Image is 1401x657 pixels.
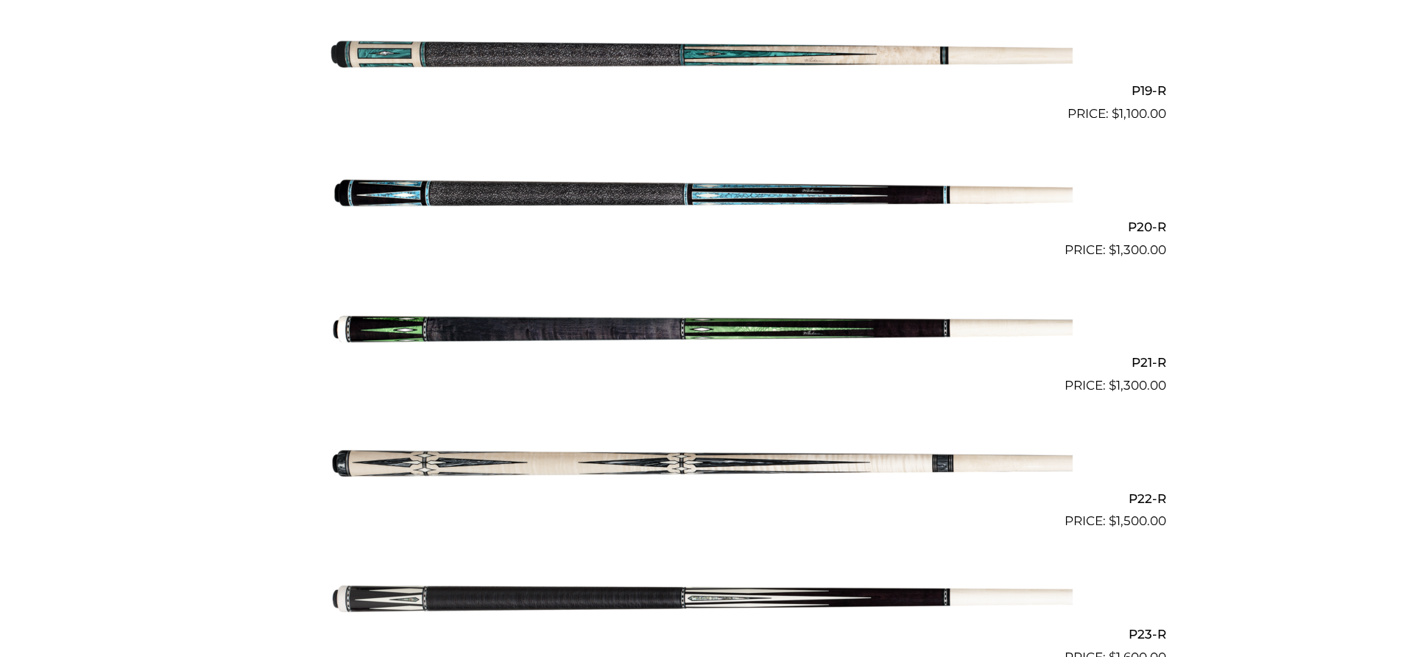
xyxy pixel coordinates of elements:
img: P20-R [329,130,1073,253]
span: $ [1109,242,1116,257]
bdi: 1,500.00 [1109,513,1166,528]
span: $ [1109,513,1116,528]
h2: P23-R [236,620,1166,647]
h2: P20-R [236,213,1166,240]
a: P20-R $1,300.00 [236,130,1166,259]
img: P22-R [329,401,1073,525]
bdi: 1,300.00 [1109,242,1166,257]
span: $ [1112,106,1119,121]
h2: P21-R [236,349,1166,376]
a: P21-R $1,300.00 [236,266,1166,396]
a: P22-R $1,500.00 [236,401,1166,531]
img: P21-R [329,266,1073,390]
h2: P22-R [236,485,1166,512]
h2: P19-R [236,77,1166,105]
bdi: 1,300.00 [1109,378,1166,393]
span: $ [1109,378,1116,393]
bdi: 1,100.00 [1112,106,1166,121]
